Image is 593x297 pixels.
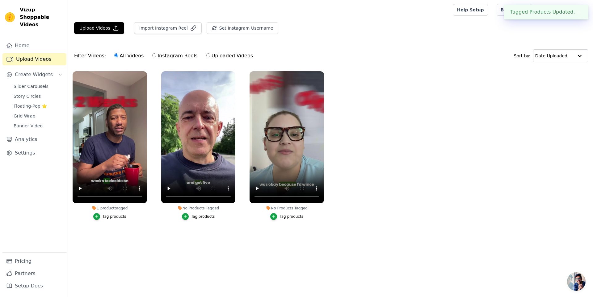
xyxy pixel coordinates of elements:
a: Upload Videos [2,53,66,65]
button: Tag products [182,213,215,220]
button: Tag products [270,213,303,220]
div: Open chat [567,272,586,291]
button: Set Instagram Username [207,22,278,34]
a: Analytics [2,133,66,146]
span: Banner Video [14,123,43,129]
span: Vizup Shoppable Videos [20,6,64,28]
a: Book Demo [497,4,532,16]
span: Floating-Pop ⭐ [14,103,47,109]
span: Slider Carousels [14,83,48,89]
a: Help Setup [453,4,488,16]
button: Upload Videos [74,22,124,34]
input: Uploaded Videos [206,53,210,57]
span: Story Circles [14,93,41,99]
span: Create Widgets [15,71,53,78]
input: All Videos [114,53,118,57]
div: Tagged Products Updated. [504,5,588,19]
label: Instagram Reels [152,52,198,60]
div: Filter Videos: [74,49,256,63]
div: 1 product tagged [73,206,147,211]
a: Pricing [2,255,66,267]
a: Story Circles [10,92,66,101]
a: Setup Docs [2,280,66,292]
label: All Videos [114,52,144,60]
button: Create Widgets [2,68,66,81]
button: Close [575,8,582,16]
button: Import Instagram Reel [134,22,202,34]
div: Sort by: [514,49,588,62]
div: Tag products [280,214,303,219]
a: Partners [2,267,66,280]
div: No Products Tagged [161,206,236,211]
a: Grid Wrap [10,112,66,120]
img: Vizup [5,12,15,22]
a: Slider Carousels [10,82,66,91]
input: Instagram Reels [152,53,156,57]
button: H [DOMAIN_NAME] [537,4,588,15]
button: Tag products [93,213,126,220]
a: Settings [2,147,66,159]
div: Tag products [103,214,126,219]
a: Home [2,39,66,52]
p: [DOMAIN_NAME] [547,4,588,15]
label: Uploaded Videos [206,52,253,60]
div: Tag products [191,214,215,219]
span: Grid Wrap [14,113,35,119]
a: Floating-Pop ⭐ [10,102,66,110]
div: No Products Tagged [250,206,324,211]
a: Banner Video [10,122,66,130]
